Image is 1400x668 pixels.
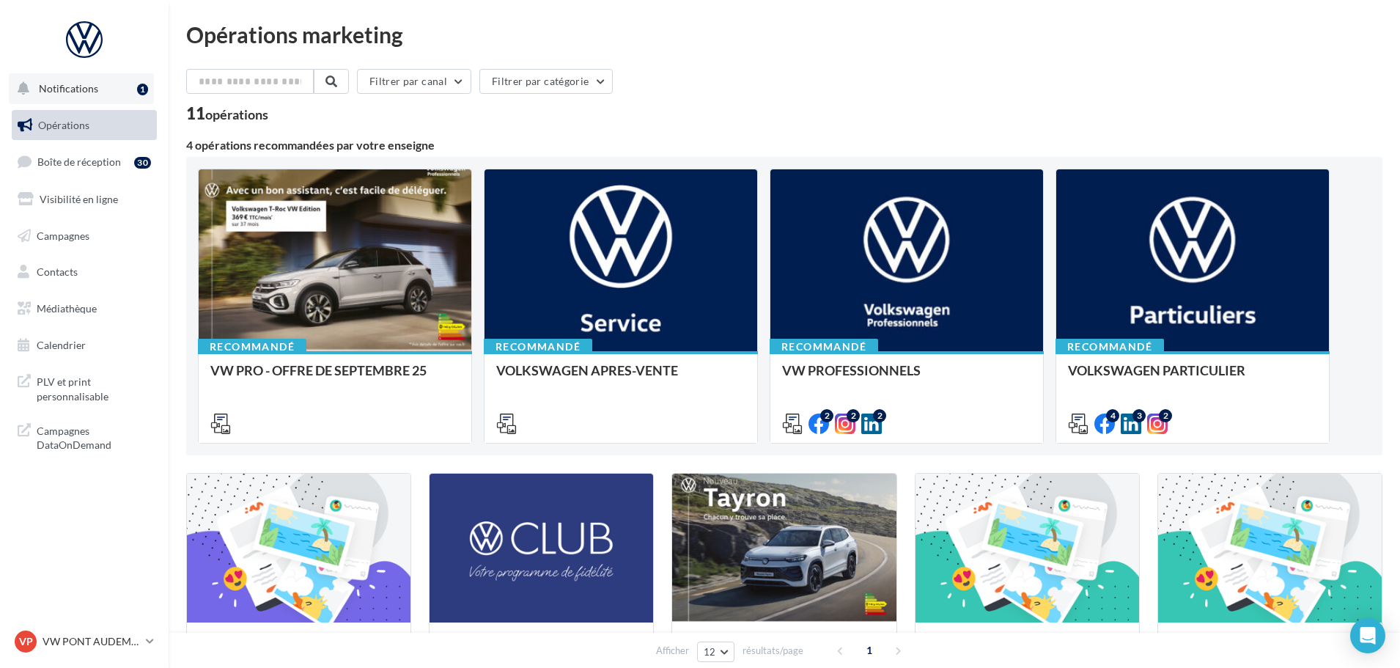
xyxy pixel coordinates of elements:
[37,421,151,452] span: Campagnes DataOnDemand
[9,415,160,458] a: Campagnes DataOnDemand
[186,139,1382,151] div: 4 opérations recommandées par votre enseigne
[137,84,148,95] div: 1
[9,293,160,324] a: Médiathèque
[656,644,689,658] span: Afficher
[37,229,89,241] span: Campagnes
[9,73,154,104] button: Notifications 1
[43,634,140,649] p: VW PONT AUDEMER
[484,339,592,355] div: Recommandé
[205,108,268,121] div: opérations
[496,363,745,392] div: VOLKSWAGEN APRES-VENTE
[743,644,803,658] span: résultats/page
[12,628,157,656] a: VP VW PONT AUDEMER
[186,106,268,122] div: 11
[210,363,460,392] div: VW PRO - OFFRE DE SEPTEMBRE 25
[37,339,86,351] span: Calendrier
[697,642,734,662] button: 12
[186,23,1382,45] div: Opérations marketing
[770,339,878,355] div: Recommandé
[1106,409,1119,422] div: 4
[357,69,471,94] button: Filtrer par canal
[9,146,160,177] a: Boîte de réception30
[1055,339,1164,355] div: Recommandé
[37,372,151,403] span: PLV et print personnalisable
[1132,409,1146,422] div: 3
[9,330,160,361] a: Calendrier
[198,339,306,355] div: Recommandé
[858,639,881,662] span: 1
[847,409,860,422] div: 2
[9,221,160,252] a: Campagnes
[782,363,1031,392] div: VW PROFESSIONNELS
[1159,409,1172,422] div: 2
[873,409,886,422] div: 2
[9,110,160,141] a: Opérations
[39,82,98,95] span: Notifications
[134,157,151,169] div: 30
[820,409,833,422] div: 2
[40,193,118,205] span: Visibilité en ligne
[1350,618,1385,653] div: Open Intercom Messenger
[9,366,160,409] a: PLV et print personnalisable
[37,265,78,278] span: Contacts
[479,69,613,94] button: Filtrer par catégorie
[9,257,160,287] a: Contacts
[9,184,160,215] a: Visibilité en ligne
[704,646,716,658] span: 12
[38,119,89,131] span: Opérations
[37,302,97,315] span: Médiathèque
[37,155,121,168] span: Boîte de réception
[19,634,33,649] span: VP
[1068,363,1317,392] div: VOLKSWAGEN PARTICULIER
